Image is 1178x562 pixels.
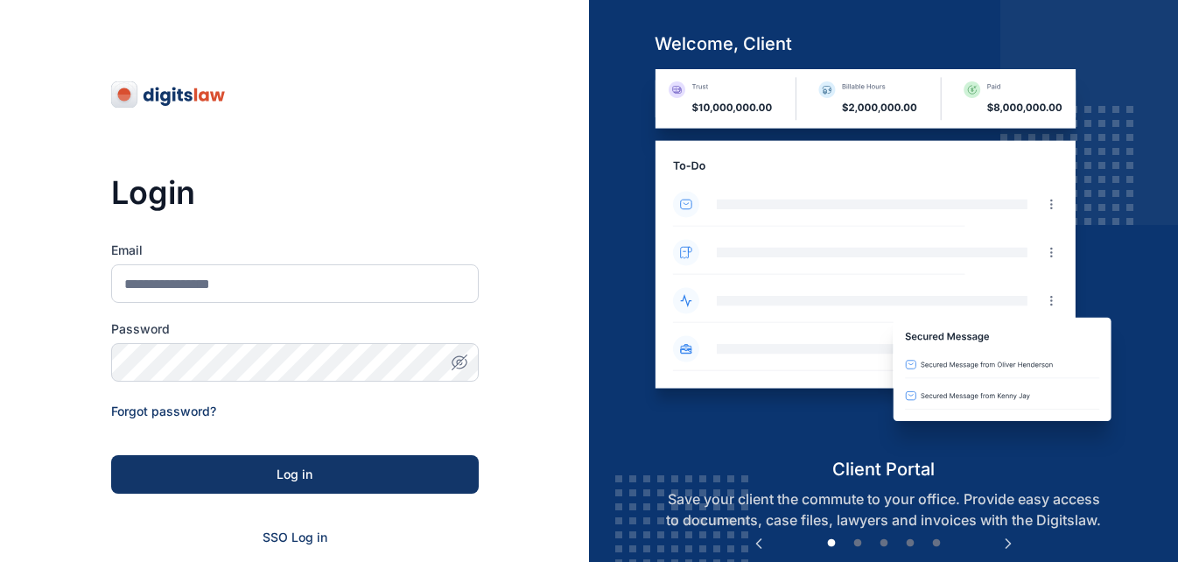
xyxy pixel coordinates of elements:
a: Forgot password? [111,404,216,418]
button: Next [999,535,1017,552]
img: digitslaw-logo [111,81,227,109]
div: Log in [139,466,451,483]
h3: Login [111,175,479,210]
button: 4 [901,535,919,552]
a: SSO Log in [263,530,327,544]
h5: client portal [641,457,1126,481]
p: Save your client the commute to your office. Provide easy access to documents, case files, lawyer... [641,488,1126,530]
label: Password [111,320,479,338]
button: 2 [849,535,866,552]
img: client-portal [641,69,1126,457]
button: 1 [823,535,840,552]
h5: welcome, client [641,32,1126,56]
button: 3 [875,535,893,552]
button: 5 [928,535,945,552]
label: Email [111,242,479,259]
button: Previous [750,535,768,552]
button: Log in [111,455,479,494]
